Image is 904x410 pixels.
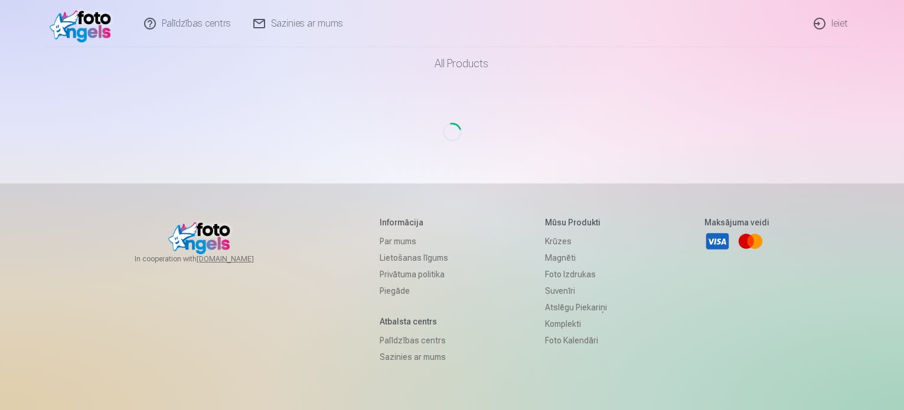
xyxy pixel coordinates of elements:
[402,47,502,80] a: All products
[545,250,607,266] a: Magnēti
[545,233,607,250] a: Krūzes
[545,217,607,228] h5: Mūsu produkti
[197,254,282,264] a: [DOMAIN_NAME]
[704,217,769,228] h5: Maksājuma veidi
[50,5,118,42] img: /v1
[380,349,448,365] a: Sazinies ar mums
[737,228,763,254] a: Mastercard
[545,266,607,283] a: Foto izdrukas
[380,283,448,299] a: Piegāde
[380,233,448,250] a: Par mums
[135,254,282,264] span: In cooperation with
[380,332,448,349] a: Palīdzības centrs
[380,266,448,283] a: Privātuma politika
[545,316,607,332] a: Komplekti
[380,250,448,266] a: Lietošanas līgums
[380,217,448,228] h5: Informācija
[704,228,730,254] a: Visa
[545,299,607,316] a: Atslēgu piekariņi
[545,283,607,299] a: Suvenīri
[380,316,448,327] h5: Atbalsta centrs
[545,332,607,349] a: Foto kalendāri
